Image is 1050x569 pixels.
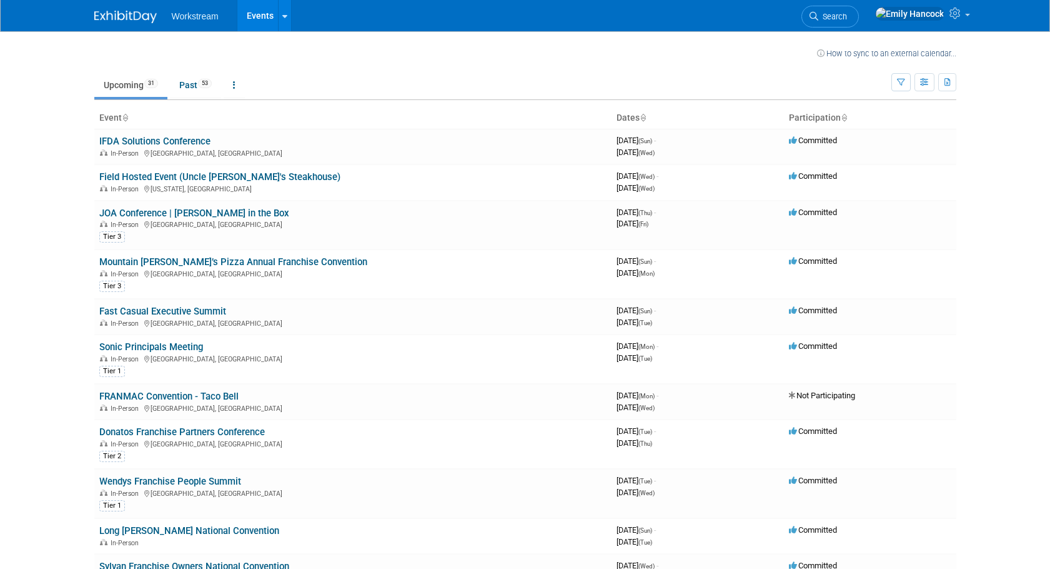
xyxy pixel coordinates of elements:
[638,320,652,326] span: (Tue)
[654,525,656,535] span: -
[99,426,265,438] a: Donatos Franchise Partners Conference
[654,208,656,217] span: -
[122,113,128,123] a: Sort by Event Name
[638,270,655,277] span: (Mon)
[94,108,612,129] th: Event
[617,318,652,327] span: [DATE]
[617,219,648,228] span: [DATE]
[789,136,837,145] span: Committed
[638,258,652,265] span: (Sun)
[99,256,367,268] a: Mountain [PERSON_NAME]’s Pizza Annual Franchise Convention
[99,136,210,147] a: IFDA Solutions Conference
[789,426,837,436] span: Committed
[99,366,125,377] div: Tier 1
[170,73,221,97] a: Past53
[617,136,656,145] span: [DATE]
[111,221,142,229] span: In-Person
[100,405,107,411] img: In-Person Event
[638,343,655,350] span: (Mon)
[617,426,656,436] span: [DATE]
[638,149,655,156] span: (Wed)
[638,527,652,534] span: (Sun)
[617,341,658,351] span: [DATE]
[111,185,142,193] span: In-Person
[100,149,107,156] img: In-Person Event
[100,440,107,446] img: In-Person Event
[654,476,656,485] span: -
[875,7,944,21] img: Emily Hancock
[789,256,837,266] span: Committed
[99,488,607,498] div: [GEOGRAPHIC_DATA], [GEOGRAPHIC_DATA]
[617,208,656,217] span: [DATE]
[841,113,847,123] a: Sort by Participation Type
[789,525,837,535] span: Committed
[617,488,655,497] span: [DATE]
[638,308,652,315] span: (Sun)
[99,208,289,219] a: JOA Conference | [PERSON_NAME] in the Box
[617,353,652,363] span: [DATE]
[100,539,107,545] img: In-Person Event
[638,221,648,228] span: (Fri)
[99,219,607,229] div: [GEOGRAPHIC_DATA], [GEOGRAPHIC_DATA]
[638,209,652,216] span: (Thu)
[100,320,107,326] img: In-Person Event
[654,426,656,436] span: -
[99,525,279,536] a: Long [PERSON_NAME] National Convention
[100,221,107,227] img: In-Person Event
[111,320,142,328] span: In-Person
[789,208,837,217] span: Committed
[654,306,656,315] span: -
[99,281,125,292] div: Tier 3
[198,79,212,88] span: 53
[99,353,607,363] div: [GEOGRAPHIC_DATA], [GEOGRAPHIC_DATA]
[99,231,125,243] div: Tier 3
[100,490,107,496] img: In-Person Event
[172,11,219,21] span: Workstream
[801,6,859,28] a: Search
[818,12,847,21] span: Search
[617,403,655,412] span: [DATE]
[789,171,837,181] span: Committed
[654,136,656,145] span: -
[617,306,656,315] span: [DATE]
[638,440,652,447] span: (Thu)
[617,438,652,448] span: [DATE]
[789,306,837,315] span: Committed
[111,149,142,158] span: In-Person
[638,539,652,546] span: (Tue)
[638,138,652,144] span: (Sun)
[99,391,239,402] a: FRANMAC Convention - Taco Bell
[656,341,658,351] span: -
[99,341,203,353] a: Sonic Principals Meeting
[617,256,656,266] span: [DATE]
[111,539,142,547] span: In-Person
[144,79,158,88] span: 31
[789,391,855,400] span: Not Participating
[638,355,652,362] span: (Tue)
[617,183,655,193] span: [DATE]
[638,393,655,400] span: (Mon)
[817,49,956,58] a: How to sync to an external calendar...
[638,490,655,496] span: (Wed)
[612,108,784,129] th: Dates
[99,500,125,511] div: Tier 1
[789,476,837,485] span: Committed
[99,171,340,183] a: Field Hosted Event (Uncle [PERSON_NAME]'s Steakhouse)
[656,391,658,400] span: -
[99,148,607,158] div: [GEOGRAPHIC_DATA], [GEOGRAPHIC_DATA]
[617,148,655,157] span: [DATE]
[617,476,656,485] span: [DATE]
[100,270,107,276] img: In-Person Event
[617,525,656,535] span: [DATE]
[654,256,656,266] span: -
[99,438,607,448] div: [GEOGRAPHIC_DATA], [GEOGRAPHIC_DATA]
[656,171,658,181] span: -
[99,403,607,413] div: [GEOGRAPHIC_DATA], [GEOGRAPHIC_DATA]
[99,268,607,278] div: [GEOGRAPHIC_DATA], [GEOGRAPHIC_DATA]
[617,537,652,546] span: [DATE]
[638,185,655,192] span: (Wed)
[784,108,956,129] th: Participation
[638,405,655,411] span: (Wed)
[100,355,107,361] img: In-Person Event
[111,355,142,363] span: In-Person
